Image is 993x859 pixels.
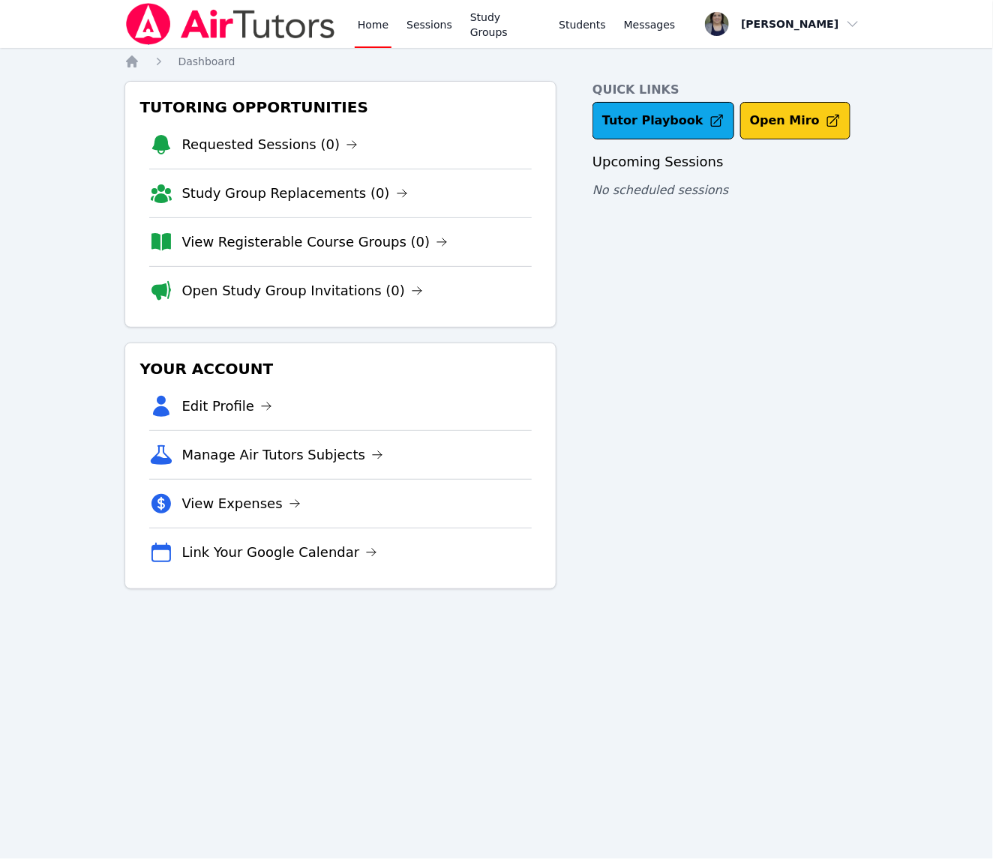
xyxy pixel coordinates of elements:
a: View Registerable Course Groups (0) [182,232,448,253]
img: Air Tutors [124,3,337,45]
span: Messages [624,17,676,32]
a: Requested Sessions (0) [182,134,358,155]
h3: Your Account [137,355,544,382]
button: Open Miro [740,102,850,139]
span: No scheduled sessions [592,183,728,197]
a: Dashboard [178,54,235,69]
a: Edit Profile [182,396,273,417]
a: Link Your Google Calendar [182,542,378,563]
h3: Upcoming Sessions [592,151,868,172]
h3: Tutoring Opportunities [137,94,544,121]
a: Study Group Replacements (0) [182,183,408,204]
nav: Breadcrumb [124,54,869,69]
h4: Quick Links [592,81,868,99]
a: Tutor Playbook [592,102,734,139]
span: Dashboard [178,55,235,67]
a: View Expenses [182,493,301,514]
a: Manage Air Tutors Subjects [182,444,384,465]
a: Open Study Group Invitations (0) [182,280,424,301]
